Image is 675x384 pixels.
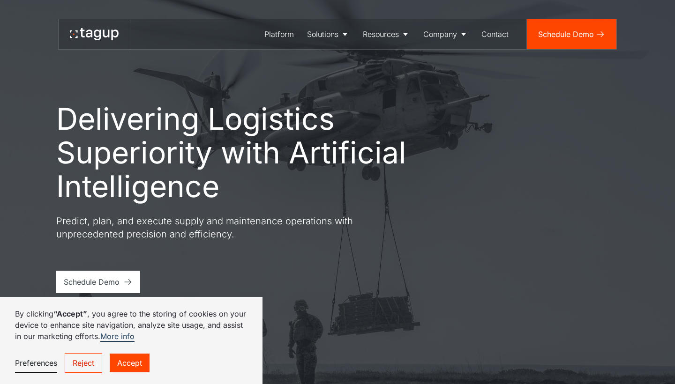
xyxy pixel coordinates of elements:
[481,29,509,40] div: Contact
[307,29,338,40] div: Solutions
[64,276,120,288] div: Schedule Demo
[110,354,150,372] a: Accept
[56,271,140,293] a: Schedule Demo
[15,354,57,373] a: Preferences
[264,29,294,40] div: Platform
[300,19,356,49] a: Solutions
[65,353,102,373] a: Reject
[258,19,300,49] a: Platform
[15,308,247,342] p: By clicking , you agree to the storing of cookies on your device to enhance site navigation, anal...
[356,19,417,49] a: Resources
[475,19,515,49] a: Contact
[53,309,87,318] strong: “Accept”
[538,29,594,40] div: Schedule Demo
[100,332,135,342] a: More info
[527,19,616,49] a: Schedule Demo
[423,29,457,40] div: Company
[363,29,399,40] div: Resources
[56,102,450,203] h1: Delivering Logistics Superiority with Artificial Intelligence
[56,214,394,241] p: Predict, plan, and execute supply and maintenance operations with unprecedented precision and eff...
[417,19,475,49] a: Company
